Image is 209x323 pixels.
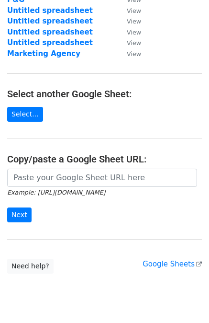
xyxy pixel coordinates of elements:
[127,50,141,58] small: View
[127,18,141,25] small: View
[7,189,105,196] small: Example: [URL][DOMAIN_NAME]
[127,39,141,46] small: View
[7,49,80,58] a: Marketing Agency
[7,28,93,36] a: Untitled spreadsheet
[7,17,93,25] a: Untitled spreadsheet
[117,49,141,58] a: View
[117,38,141,47] a: View
[161,277,209,323] iframe: Chat Widget
[117,28,141,36] a: View
[127,7,141,14] small: View
[7,169,197,187] input: Paste your Google Sheet URL here
[117,6,141,15] a: View
[143,260,202,268] a: Google Sheets
[7,259,54,274] a: Need help?
[7,208,32,222] input: Next
[117,17,141,25] a: View
[7,6,93,15] a: Untitled spreadsheet
[7,107,43,122] a: Select...
[7,153,202,165] h4: Copy/paste a Google Sheet URL:
[7,38,93,47] a: Untitled spreadsheet
[127,29,141,36] small: View
[7,88,202,100] h4: Select another Google Sheet:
